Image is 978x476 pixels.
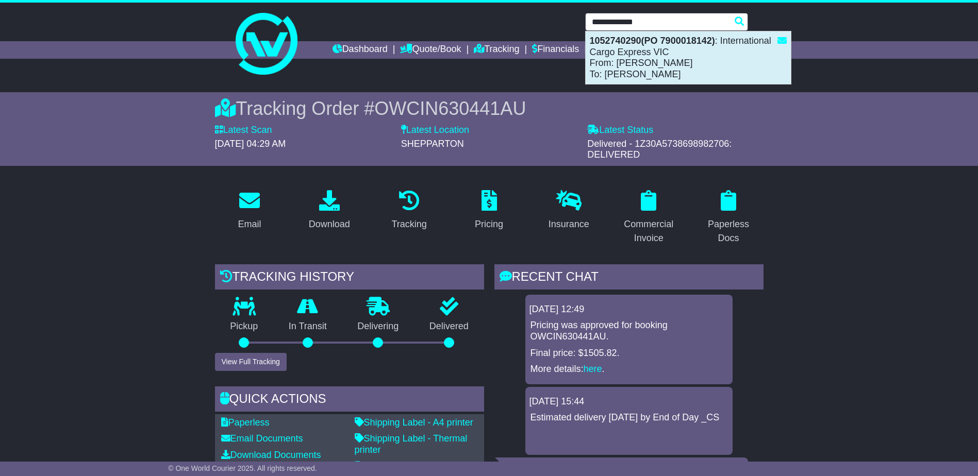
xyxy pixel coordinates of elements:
[475,217,503,231] div: Pricing
[215,139,286,149] span: [DATE] 04:29 AM
[587,125,653,136] label: Latest Status
[400,41,461,59] a: Quote/Book
[531,320,727,342] p: Pricing was approved for booking OWCIN630441AU.
[273,321,342,332] p: In Transit
[494,264,764,292] div: RECENT CHAT
[401,139,464,149] span: SHEPPARTON
[391,217,426,231] div: Tracking
[342,321,415,332] p: Delivering
[621,217,677,245] div: Commercial Invoice
[215,386,484,414] div: Quick Actions
[215,353,287,371] button: View Full Tracking
[529,304,728,315] div: [DATE] 12:49
[586,31,791,84] div: : International Cargo Express VIC From: [PERSON_NAME] To: [PERSON_NAME]
[238,217,261,231] div: Email
[694,186,764,249] a: Paperless Docs
[531,412,727,446] p: Estimated delivery [DATE] by End of Day _CS
[587,139,732,160] span: Delivered - 1Z30A5738698982706: DELIVERED
[529,396,728,407] div: [DATE] 15:44
[221,417,270,428] a: Paperless
[401,125,469,136] label: Latest Location
[309,217,350,231] div: Download
[215,97,764,120] div: Tracking Order #
[385,186,433,235] a: Tracking
[614,186,684,249] a: Commercial Invoice
[549,217,589,231] div: Insurance
[474,41,519,59] a: Tracking
[302,186,357,235] a: Download
[531,364,727,375] p: More details: .
[355,417,473,428] a: Shipping Label - A4 printer
[701,217,757,245] div: Paperless Docs
[231,186,268,235] a: Email
[221,450,321,460] a: Download Documents
[215,125,272,136] label: Latest Scan
[542,186,596,235] a: Insurance
[355,461,455,471] a: Original Address Label
[414,321,484,332] p: Delivered
[355,433,468,455] a: Shipping Label - Thermal printer
[468,186,510,235] a: Pricing
[584,364,602,374] a: here
[333,41,388,59] a: Dashboard
[168,464,317,472] span: © One World Courier 2025. All rights reserved.
[215,264,484,292] div: Tracking history
[590,36,715,46] strong: 1052740290(PO 7900018142)
[221,433,303,444] a: Email Documents
[374,98,526,119] span: OWCIN630441AU
[532,41,579,59] a: Financials
[215,321,274,332] p: Pickup
[531,348,727,359] p: Final price: $1505.82.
